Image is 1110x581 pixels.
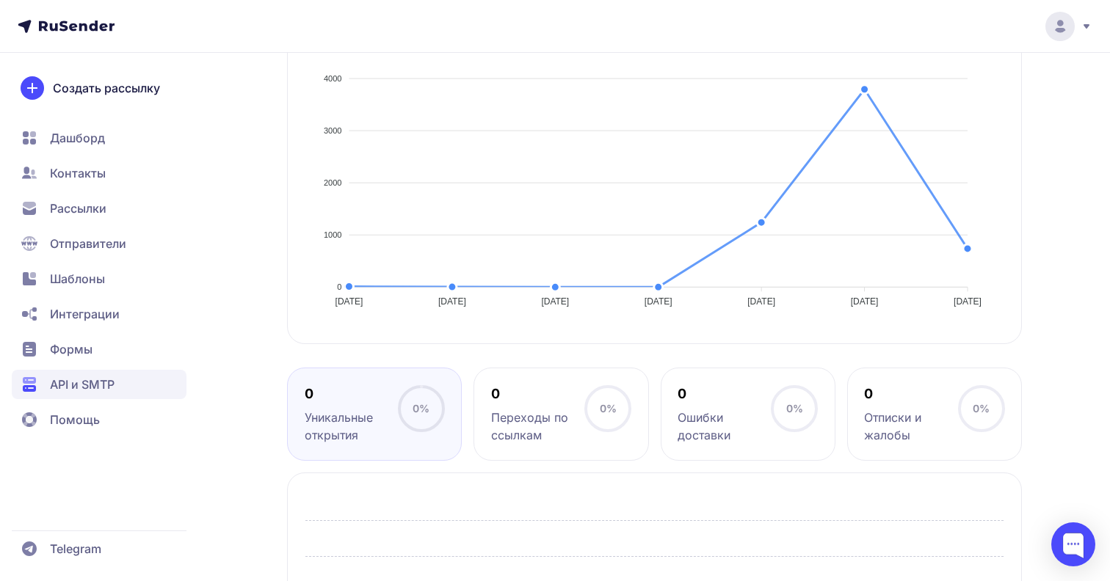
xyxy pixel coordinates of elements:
[645,296,672,307] tspan: [DATE]
[324,230,341,239] tspan: 1000
[864,385,957,403] div: 0
[324,178,341,187] tspan: 2000
[851,296,879,307] tspan: [DATE]
[50,376,115,393] span: API и SMTP
[337,282,341,291] tspan: 0
[973,402,990,414] span: 0%
[50,411,100,428] span: Помощь
[954,296,982,307] tspan: [DATE]
[12,534,186,563] a: Telegram
[50,129,105,147] span: Дашборд
[50,200,106,217] span: Рассылки
[491,409,584,444] div: Переходы по ссылкам
[53,79,160,97] span: Создать рассылку
[678,409,771,444] div: Ошибки доставки
[747,296,775,307] tspan: [DATE]
[335,296,363,307] tspan: [DATE]
[413,402,429,414] span: 0%
[438,296,466,307] tspan: [DATE]
[864,409,957,444] div: Отписки и жалобы
[678,385,771,403] div: 0
[50,540,101,558] span: Telegram
[600,402,617,414] span: 0%
[491,385,584,403] div: 0
[50,235,126,252] span: Отправители
[305,409,398,444] div: Уникальные открытия
[50,164,106,182] span: Контакты
[541,296,569,307] tspan: [DATE]
[50,270,105,288] span: Шаблоны
[305,385,398,403] div: 0
[324,126,341,135] tspan: 3000
[50,305,120,323] span: Интеграции
[50,340,92,358] span: Формы
[786,402,803,414] span: 0%
[324,74,341,83] tspan: 4000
